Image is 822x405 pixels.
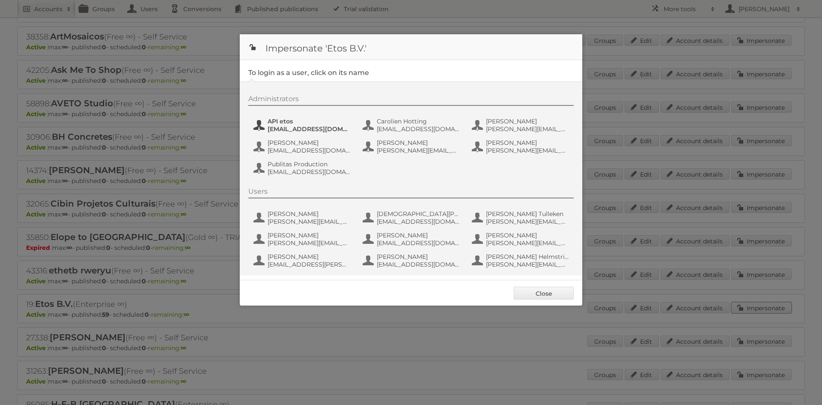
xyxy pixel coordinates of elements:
[253,159,353,177] button: Publitas Production [EMAIL_ADDRESS][DOMAIN_NAME]
[268,210,351,218] span: [PERSON_NAME]
[362,117,462,134] button: Carolien Hotting [EMAIL_ADDRESS][DOMAIN_NAME]
[377,139,460,147] span: [PERSON_NAME]
[362,209,462,226] button: [DEMOGRAPHIC_DATA][PERSON_NAME] [EMAIL_ADDRESS][DOMAIN_NAME]
[268,253,351,261] span: [PERSON_NAME]
[268,168,351,176] span: [EMAIL_ADDRESS][DOMAIN_NAME]
[268,239,351,247] span: [PERSON_NAME][EMAIL_ADDRESS][DOMAIN_NAME]
[268,218,351,225] span: [PERSON_NAME][EMAIL_ADDRESS][PERSON_NAME][DOMAIN_NAME]
[253,117,353,134] button: API etos [EMAIL_ADDRESS][DOMAIN_NAME]
[248,187,574,198] div: Users
[268,147,351,154] span: [EMAIL_ADDRESS][DOMAIN_NAME]
[514,287,574,300] a: Close
[268,231,351,239] span: [PERSON_NAME]
[486,210,569,218] span: [PERSON_NAME] Tulleken
[377,147,460,154] span: [PERSON_NAME][EMAIL_ADDRESS][PERSON_NAME][DOMAIN_NAME]
[362,138,462,155] button: [PERSON_NAME] [PERSON_NAME][EMAIL_ADDRESS][PERSON_NAME][DOMAIN_NAME]
[486,231,569,239] span: [PERSON_NAME]
[486,253,569,261] span: [PERSON_NAME] Helmstrijd
[377,261,460,268] span: [EMAIL_ADDRESS][DOMAIN_NAME]
[240,34,582,60] h1: Impersonate 'Etos B.V.'
[377,253,460,261] span: [PERSON_NAME]
[253,252,353,269] button: [PERSON_NAME] [EMAIL_ADDRESS][PERSON_NAME][DOMAIN_NAME]
[268,139,351,147] span: [PERSON_NAME]
[362,231,462,248] button: [PERSON_NAME] [EMAIL_ADDRESS][DOMAIN_NAME]
[377,117,460,125] span: Carolien Hotting
[471,117,572,134] button: [PERSON_NAME] [PERSON_NAME][EMAIL_ADDRESS][PERSON_NAME][PERSON_NAME][DOMAIN_NAME]
[377,125,460,133] span: [EMAIL_ADDRESS][DOMAIN_NAME]
[471,252,572,269] button: [PERSON_NAME] Helmstrijd [PERSON_NAME][EMAIL_ADDRESS][DOMAIN_NAME]
[268,117,351,125] span: API etos
[486,239,569,247] span: [PERSON_NAME][EMAIL_ADDRESS][DOMAIN_NAME]
[268,261,351,268] span: [EMAIL_ADDRESS][PERSON_NAME][DOMAIN_NAME]
[486,139,569,147] span: [PERSON_NAME]
[268,125,351,133] span: [EMAIL_ADDRESS][DOMAIN_NAME]
[362,252,462,269] button: [PERSON_NAME] [EMAIL_ADDRESS][DOMAIN_NAME]
[486,125,569,133] span: [PERSON_NAME][EMAIL_ADDRESS][PERSON_NAME][PERSON_NAME][DOMAIN_NAME]
[268,160,351,168] span: Publitas Production
[377,239,460,247] span: [EMAIL_ADDRESS][DOMAIN_NAME]
[253,138,353,155] button: [PERSON_NAME] [EMAIL_ADDRESS][DOMAIN_NAME]
[253,209,353,226] button: [PERSON_NAME] [PERSON_NAME][EMAIL_ADDRESS][PERSON_NAME][DOMAIN_NAME]
[486,218,569,225] span: [PERSON_NAME][EMAIL_ADDRESS][PERSON_NAME][DOMAIN_NAME]
[486,261,569,268] span: [PERSON_NAME][EMAIL_ADDRESS][DOMAIN_NAME]
[471,231,572,248] button: [PERSON_NAME] [PERSON_NAME][EMAIL_ADDRESS][DOMAIN_NAME]
[471,209,572,226] button: [PERSON_NAME] Tulleken [PERSON_NAME][EMAIL_ADDRESS][PERSON_NAME][DOMAIN_NAME]
[377,218,460,225] span: [EMAIL_ADDRESS][DOMAIN_NAME]
[377,210,460,218] span: [DEMOGRAPHIC_DATA][PERSON_NAME]
[486,147,569,154] span: [PERSON_NAME][EMAIL_ADDRESS][PERSON_NAME][DOMAIN_NAME]
[248,69,369,77] legend: To login as a user, click on its name
[486,117,569,125] span: [PERSON_NAME]
[253,231,353,248] button: [PERSON_NAME] [PERSON_NAME][EMAIL_ADDRESS][DOMAIN_NAME]
[471,138,572,155] button: [PERSON_NAME] [PERSON_NAME][EMAIL_ADDRESS][PERSON_NAME][DOMAIN_NAME]
[377,231,460,239] span: [PERSON_NAME]
[248,95,574,106] div: Administrators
